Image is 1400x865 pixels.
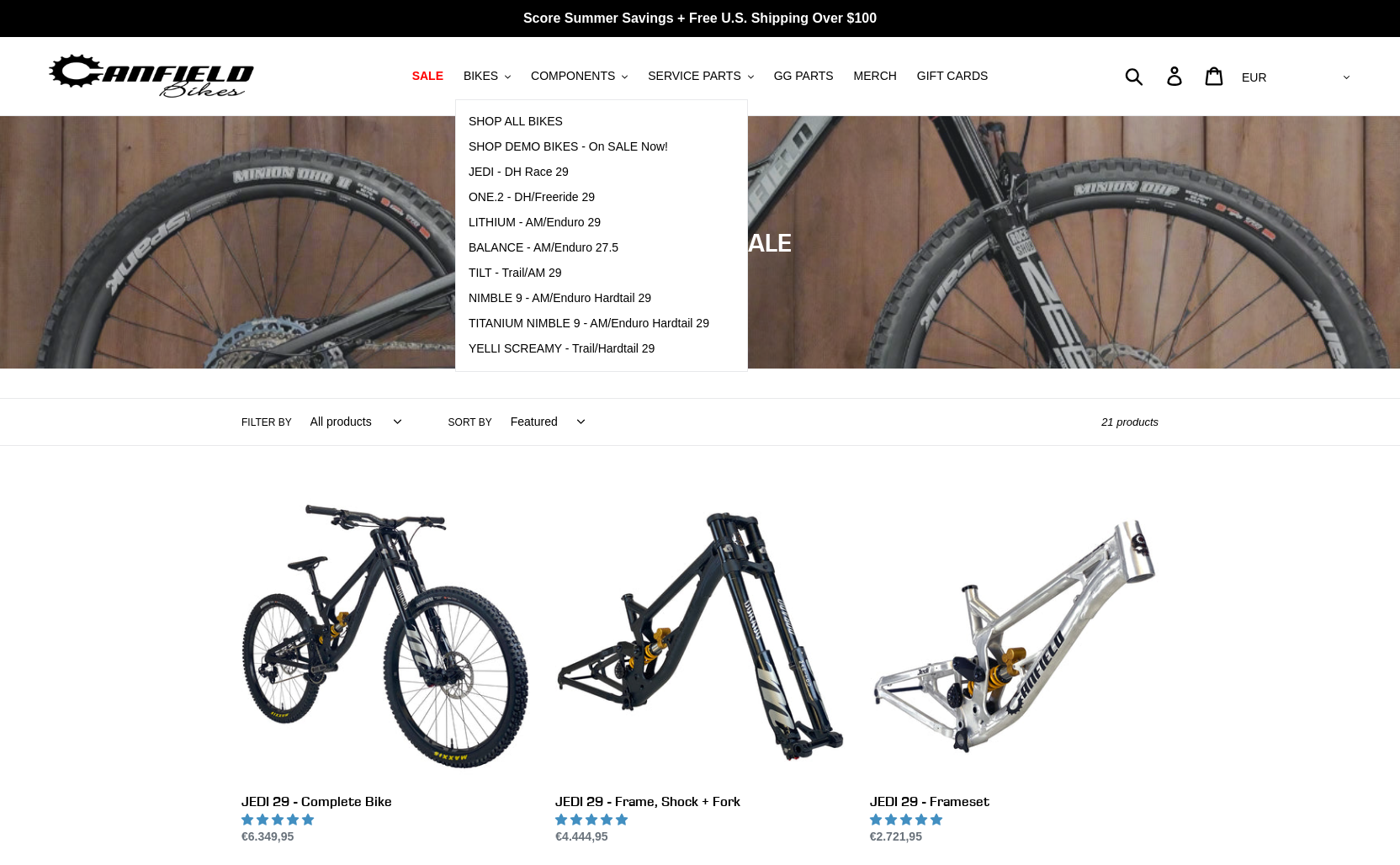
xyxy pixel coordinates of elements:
button: SERVICE PARTS [639,65,761,88]
a: YELLI SCREAMY - Trail/Hardtail 29 [456,337,722,362]
span: NIMBLE 9 - AM/Enduro Hardtail 29 [469,291,651,305]
span: COMPONENTS [531,69,615,83]
a: GG PARTS [766,65,842,88]
a: MERCH [846,65,905,88]
a: JEDI - DH Race 29 [456,160,722,185]
span: SALE [412,69,443,83]
span: SHOP ALL BIKES [469,114,563,129]
span: GG PARTS [774,69,834,83]
span: 21 products [1101,416,1159,428]
a: SALE [404,65,452,88]
span: SHOP DEMO BIKES - On SALE Now! [469,140,668,154]
a: ONE.2 - DH/Freeride 29 [456,185,722,210]
a: NIMBLE 9 - AM/Enduro Hardtail 29 [456,286,722,311]
span: TILT - Trail/AM 29 [469,266,562,280]
img: Canfield Bikes [46,50,257,103]
span: BALANCE - AM/Enduro 27.5 [469,241,618,255]
a: GIFT CARDS [909,65,997,88]
label: Filter by [241,415,292,430]
a: LITHIUM - AM/Enduro 29 [456,210,722,236]
a: BALANCE - AM/Enduro 27.5 [456,236,722,261]
a: TILT - Trail/AM 29 [456,261,722,286]
label: Sort by [448,415,492,430]
a: SHOP ALL BIKES [456,109,722,135]
input: Search [1134,57,1177,94]
span: GIFT CARDS [917,69,989,83]
span: JEDI - DH Race 29 [469,165,569,179]
button: BIKES [455,65,519,88]
span: YELLI SCREAMY - Trail/Hardtail 29 [469,342,655,356]
span: SERVICE PARTS [648,69,740,83]
span: MERCH [854,69,897,83]
a: SHOP DEMO BIKES - On SALE Now! [456,135,722,160]
span: ONE.2 - DH/Freeride 29 [469,190,595,204]
button: COMPONENTS [522,65,636,88]
span: TITANIUM NIMBLE 9 - AM/Enduro Hardtail 29 [469,316,709,331]
span: LITHIUM - AM/Enduro 29 [469,215,601,230]
span: BIKES [464,69,498,83]
a: TITANIUM NIMBLE 9 - AM/Enduro Hardtail 29 [456,311,722,337]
